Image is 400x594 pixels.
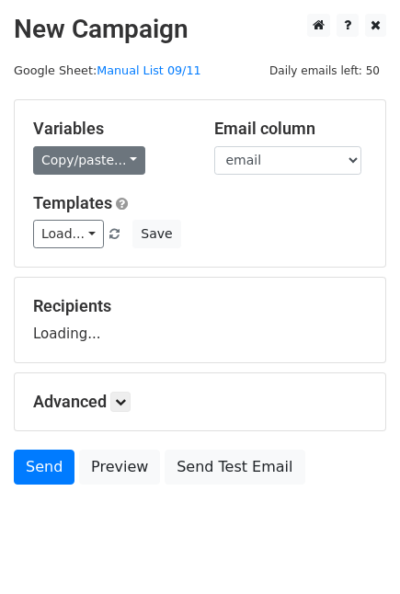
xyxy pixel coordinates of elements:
a: Daily emails left: 50 [263,63,386,77]
a: Templates [33,193,112,212]
button: Save [132,220,180,248]
h5: Variables [33,119,187,139]
a: Send Test Email [165,450,304,485]
a: Preview [79,450,160,485]
a: Send [14,450,74,485]
h5: Recipients [33,296,367,316]
small: Google Sheet: [14,63,201,77]
a: Manual List 09/11 [97,63,200,77]
a: Load... [33,220,104,248]
span: Daily emails left: 50 [263,61,386,81]
h5: Email column [214,119,368,139]
h5: Advanced [33,392,367,412]
h2: New Campaign [14,14,386,45]
a: Copy/paste... [33,146,145,175]
div: Loading... [33,296,367,344]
